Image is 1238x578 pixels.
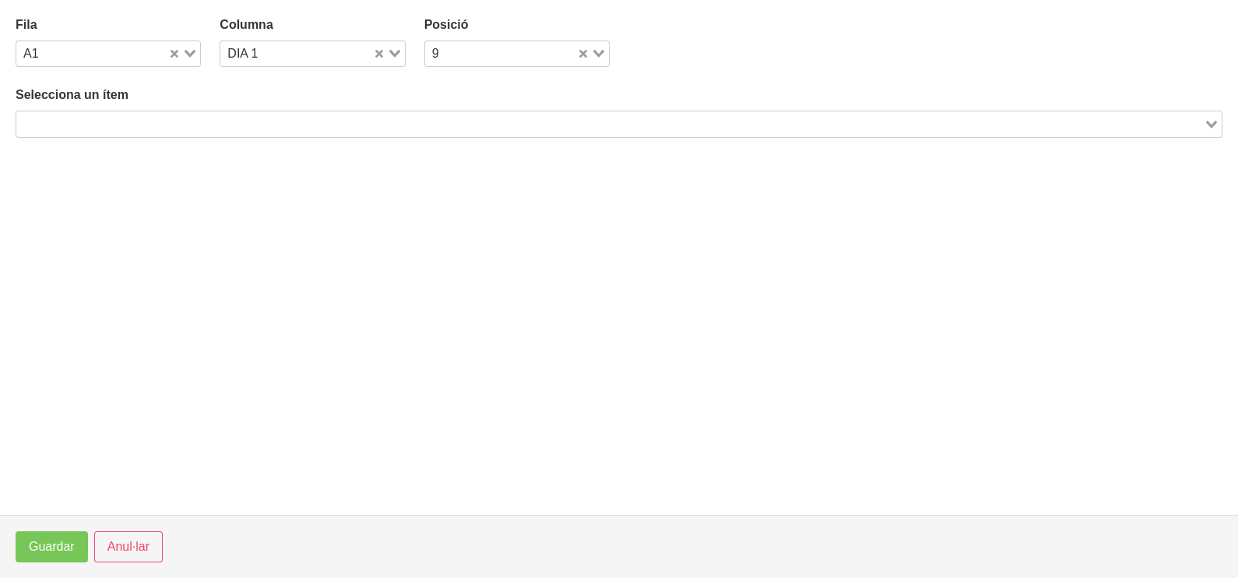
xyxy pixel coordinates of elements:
span: 9 [432,45,439,62]
label: Fila [16,16,201,34]
input: Search for option [18,115,1202,133]
label: Columna [220,16,405,34]
label: Selecciona un ítem [16,86,1222,104]
input: Search for option [44,44,167,63]
div: Search for option [16,41,201,67]
span: A1 [23,45,39,62]
button: Anul·lar [94,531,163,562]
span: Guardar [29,537,75,556]
div: Search for option [424,41,610,67]
label: Posició [424,16,610,34]
span: DIA 1 [227,45,258,62]
button: Clear Selected [171,48,178,60]
div: Search for option [220,41,405,67]
button: Clear Selected [375,48,383,60]
button: Guardar [16,531,88,562]
span: Anul·lar [107,537,149,556]
div: Search for option [16,111,1222,137]
button: Clear Selected [579,48,587,60]
input: Search for option [445,44,575,63]
input: Search for option [263,44,371,63]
